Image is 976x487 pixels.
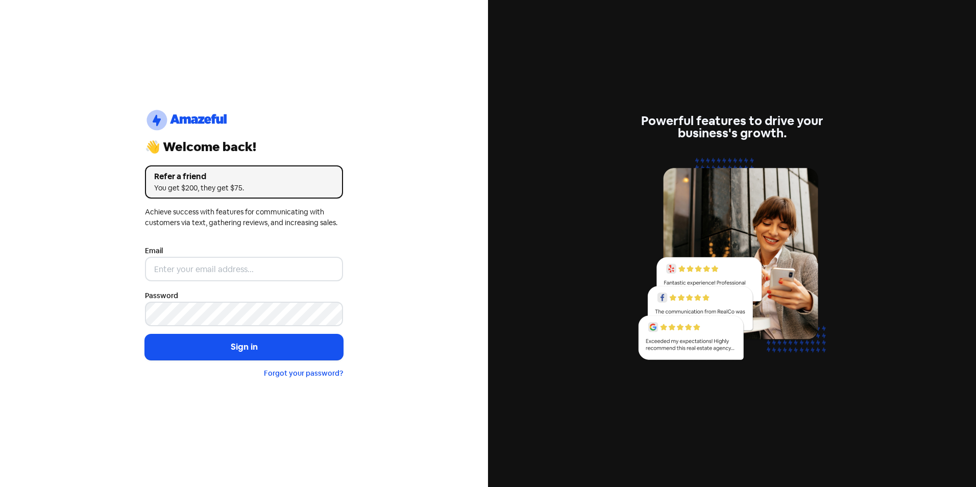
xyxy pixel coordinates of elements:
[633,152,831,372] img: reviews
[633,115,831,139] div: Powerful features to drive your business's growth.
[145,246,163,256] label: Email
[145,290,178,301] label: Password
[264,369,343,378] a: Forgot your password?
[154,171,334,183] div: Refer a friend
[145,257,343,281] input: Enter your email address...
[145,334,343,360] button: Sign in
[145,141,343,153] div: 👋 Welcome back!
[154,183,334,193] div: You get $200, they get $75.
[145,207,343,228] div: Achieve success with features for communicating with customers via text, gathering reviews, and i...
